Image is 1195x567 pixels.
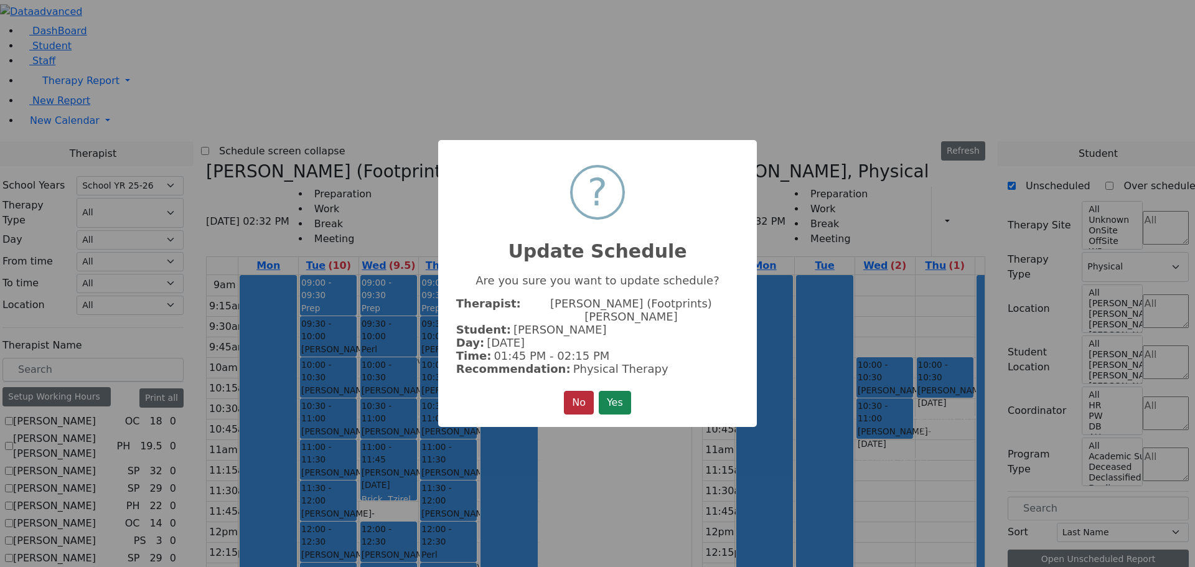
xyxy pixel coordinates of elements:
span: Physical Therapy [573,362,668,375]
div: ? [588,167,607,217]
strong: Student: [456,323,511,336]
p: Are you sure you want to update schedule? [456,274,739,287]
strong: Recommendation: [456,362,571,375]
span: [PERSON_NAME] [513,323,607,336]
strong: Day: [456,336,484,349]
span: 01:45 PM - 02:15 PM [494,349,609,362]
strong: Time: [456,349,492,362]
strong: Therapist: [456,297,521,323]
span: [PERSON_NAME] (Footprints) [PERSON_NAME] [523,297,739,323]
button: No [564,391,594,415]
span: [DATE] [487,336,525,349]
button: Yes [599,391,631,415]
h2: Update Schedule [438,225,757,263]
